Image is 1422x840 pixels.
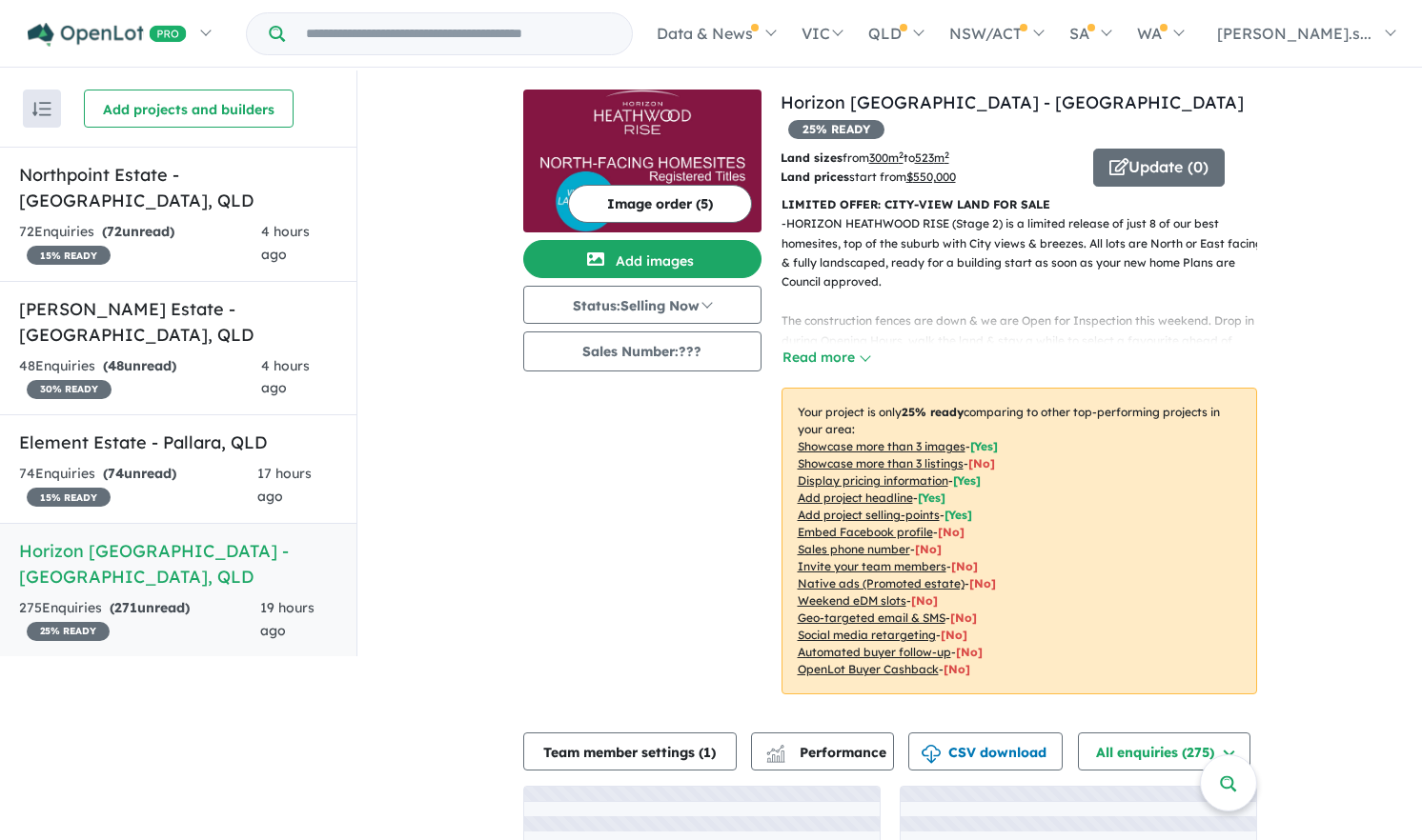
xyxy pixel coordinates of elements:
button: CSV download [908,732,1063,770]
span: [No] [950,610,977,625]
strong: ( unread) [103,357,176,374]
u: Add project selling-points [798,508,940,522]
span: [No] [969,576,996,590]
span: 271 [114,599,137,616]
button: Update (0) [1093,149,1225,187]
u: $ 550,000 [906,170,956,184]
strong: ( unread) [102,223,174,240]
strong: ( unread) [103,465,176,482]
span: 17 hours ago [257,465,312,505]
u: Geo-targeted email & SMS [798,610,945,625]
b: 25 % ready [902,405,964,419]
span: Performance [769,744,886,761]
a: Horizon [GEOGRAPHIC_DATA] - [GEOGRAPHIC_DATA] [781,91,1244,113]
span: 25 % READY [788,120,884,139]
b: Land prices [781,170,849,184]
u: Display pricing information [798,473,948,488]
span: 30 % READY [27,380,112,399]
p: Your project is only comparing to other top-performing projects in your area: - - - - - - - - - -... [782,388,1257,694]
button: Add projects and builders [84,90,294,128]
span: [No] [956,645,983,659]
u: OpenLot Buyer Cashback [798,662,939,676]
span: [ Yes ] [918,490,945,505]
u: Showcase more than 3 listings [798,456,964,470]
p: start from [781,168,1079,187]
u: Invite your team members [798,559,946,573]
p: LIMITED OFFER: CITY-VIEW LAND FOR SALE [782,195,1257,214]
span: [ Yes ] [953,473,981,488]
span: [ No ] [915,542,942,556]
u: 523 m [915,150,949,165]
button: Add images [523,240,762,278]
span: 15 % READY [27,488,111,507]
span: [PERSON_NAME].s... [1217,24,1371,43]
span: 48 [108,357,124,374]
img: Openlot PRO Logo White [28,23,187,47]
u: Sales phone number [798,542,910,556]
div: 74 Enquir ies [19,463,257,509]
button: Performance [751,732,894,770]
b: Land sizes [781,150,843,165]
u: Showcase more than 3 images [798,439,965,453]
span: [ Yes ] [945,508,972,522]
u: 300 m [869,150,904,165]
span: 72 [107,223,122,240]
p: from [781,149,1079,168]
h5: Element Estate - Pallara , QLD [19,430,337,455]
span: [ No ] [968,456,995,470]
span: 4 hours ago [261,223,310,263]
span: 19 hours ago [260,599,315,639]
button: Sales Number:??? [523,331,762,371]
sup: 2 [899,150,904,160]
div: 275 Enquir ies [19,597,260,643]
input: Try estate name, suburb, builder or developer [289,13,628,54]
u: Native ads (Promoted estate) [798,576,965,590]
div: 48 Enquir ies [19,355,261,401]
span: 25 % READY [27,622,110,641]
img: line-chart.svg [766,745,783,755]
button: Status:Selling Now [523,286,762,324]
u: Add project headline [798,490,913,505]
span: [ Yes ] [970,439,998,453]
strong: ( unread) [110,599,190,616]
span: 4 hours ago [261,357,310,397]
u: Social media retargeting [798,628,936,642]
img: bar-chart.svg [766,750,785,763]
span: [No] [944,662,970,676]
span: 15 % READY [27,246,111,265]
button: Image order (5) [568,185,752,223]
span: 74 [108,465,124,482]
span: [ No ] [951,559,978,573]
img: download icon [922,745,941,764]
button: Read more [782,347,871,369]
span: [No] [941,628,967,642]
h5: [PERSON_NAME] Estate - [GEOGRAPHIC_DATA] , QLD [19,296,337,348]
h5: Northpoint Estate - [GEOGRAPHIC_DATA] , QLD [19,162,337,213]
span: [No] [911,593,938,608]
u: Automated buyer follow-up [798,645,951,659]
div: 72 Enquir ies [19,221,261,267]
p: - HORIZON HEATHWOOD RISE (Stage 2) is a limited release of just 8 of our best homesites, top of t... [782,214,1272,486]
span: to [904,150,949,165]
h5: Horizon [GEOGRAPHIC_DATA] - [GEOGRAPHIC_DATA] , QLD [19,538,337,590]
button: Team member settings (1) [523,732,737,770]
span: [ No ] [938,525,965,539]
img: sort.svg [32,102,51,116]
u: Weekend eDM slots [798,593,906,608]
sup: 2 [945,150,949,160]
button: All enquiries (275) [1078,732,1250,770]
span: 1 [703,744,711,761]
u: Embed Facebook profile [798,525,933,539]
img: Horizon Heathwood Rise Estate - Heathwood [523,90,762,232]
